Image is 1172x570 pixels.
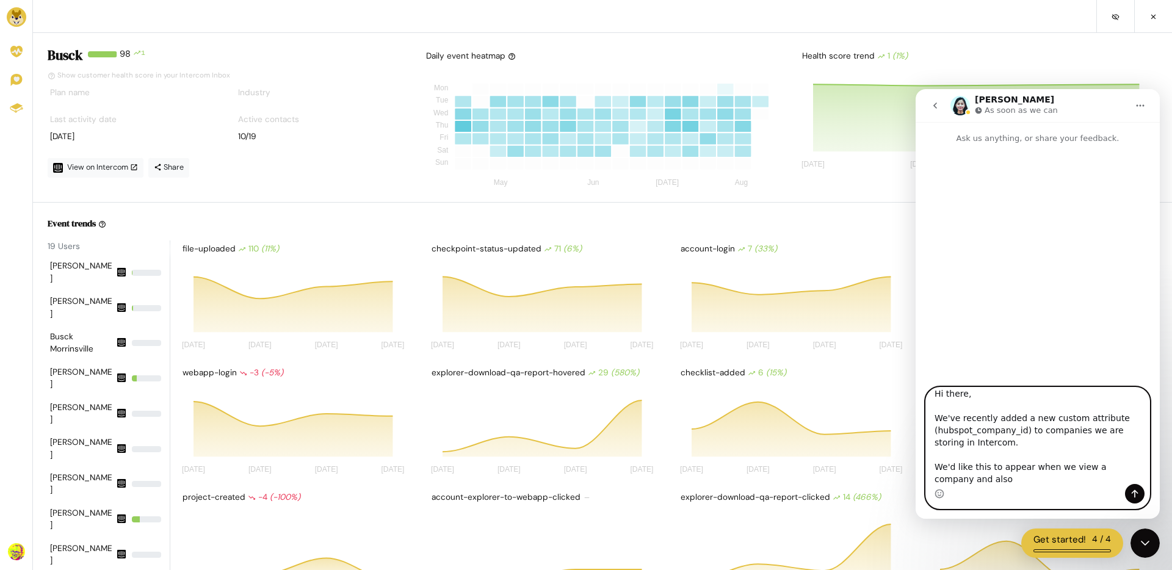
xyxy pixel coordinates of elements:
[436,96,449,105] tspan: Tue
[261,367,283,378] i: (-5%)
[680,341,703,350] tspan: [DATE]
[50,114,117,126] label: Last activity date
[50,402,114,427] div: [PERSON_NAME]
[630,341,653,350] tspan: [DATE]
[50,366,114,391] div: [PERSON_NAME]
[50,87,90,99] label: Plan name
[853,492,881,502] i: (466%)
[48,71,230,80] a: Show customer health score in your Intercom Inbox
[440,134,448,142] tspan: Fri
[248,491,300,503] div: -4
[238,243,279,255] div: 110
[132,411,161,417] div: 0%
[431,465,454,474] tspan: [DATE]
[132,552,161,558] div: 0%
[497,341,521,350] tspan: [DATE]
[132,446,161,452] div: 0%
[1130,529,1160,558] iframe: Intercom live chat
[437,146,449,154] tspan: Sat
[680,465,703,474] tspan: [DATE]
[270,492,300,502] i: (-100%)
[800,48,1157,65] div: Health score trend
[434,84,448,92] tspan: Mon
[180,240,411,258] div: file-uploaded
[916,89,1160,519] iframe: Intercom live chat
[182,465,205,474] tspan: [DATE]
[746,465,769,474] tspan: [DATE]
[678,364,909,381] div: checklist-added
[435,158,448,167] tspan: Sun
[433,109,448,117] tspan: Wed
[754,244,777,254] i: (33%)
[8,543,25,560] img: Avatar
[587,179,599,187] tspan: Jun
[7,7,26,27] img: Brand
[563,465,587,474] tspan: [DATE]
[544,243,582,255] div: 71
[132,516,161,522] div: 27.87524366471735%
[50,331,114,356] div: Busck Morrinsville
[239,367,283,379] div: -3
[494,179,508,187] tspan: May
[238,87,270,99] label: Industry
[238,131,403,143] div: 10/19
[48,217,96,229] h6: Event trends
[833,491,881,503] div: 14
[180,489,411,506] div: project-created
[180,364,411,381] div: webapp-login
[48,48,83,63] h4: Busck
[50,295,114,320] div: [PERSON_NAME]
[748,367,786,379] div: 6
[910,161,933,169] tspan: [DATE]
[429,489,660,506] div: account-explorer-to-webapp-clicked
[737,243,777,255] div: 7
[879,465,902,474] tspan: [DATE]
[50,472,114,497] div: [PERSON_NAME]
[746,341,769,350] tspan: [DATE]
[879,341,902,350] tspan: [DATE]
[877,50,908,62] div: 1
[611,367,639,378] i: (580%)
[426,50,516,62] div: Daily event heatmap
[892,51,908,61] i: (1%)
[315,341,338,350] tspan: [DATE]
[1033,533,1086,547] div: Get started!
[248,465,272,474] tspan: [DATE]
[812,341,836,350] tspan: [DATE]
[48,240,170,253] div: 19 Users
[148,158,189,178] a: Share
[141,48,145,68] div: 1
[563,341,587,350] tspan: [DATE]
[812,465,836,474] tspan: [DATE]
[429,364,660,381] div: explorer-download-qa-report-hovered
[436,121,449,129] tspan: Thu
[50,260,114,285] div: [PERSON_NAME]
[132,340,161,346] div: 0%
[382,465,405,474] tspan: [DATE]
[238,114,299,126] label: Active contacts
[50,543,114,568] div: [PERSON_NAME]
[382,341,405,350] tspan: [DATE]
[50,507,114,532] div: [PERSON_NAME]
[132,270,161,276] div: 0.7797270955165692%
[656,179,679,187] tspan: [DATE]
[735,179,748,187] tspan: Aug
[563,244,582,254] i: (6%)
[50,436,114,461] div: [PERSON_NAME]
[132,375,161,381] div: 17.192982456140353%
[431,341,454,350] tspan: [DATE]
[120,48,131,68] div: 98
[48,158,143,178] a: View on Intercom
[766,367,786,378] i: (15%)
[315,465,338,474] tspan: [DATE]
[429,240,660,258] div: checkpoint-status-updated
[182,341,205,350] tspan: [DATE]
[588,367,639,379] div: 29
